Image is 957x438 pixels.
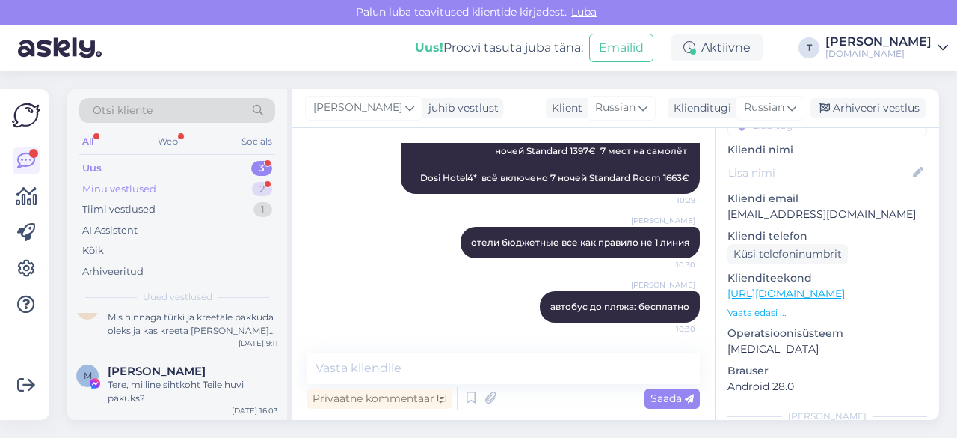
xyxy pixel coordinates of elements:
div: All [79,132,96,151]
div: Küsi telefoninumbrit [727,244,848,264]
div: Minu vestlused [82,182,156,197]
span: Milvi Veebel [108,365,206,378]
div: juhib vestlust [422,100,499,116]
p: Klienditeekond [727,270,927,286]
div: Web [155,132,181,151]
div: Mis hinnaga türki ja kreetale pakkuda oleks ja kas kreeta [PERSON_NAME] tagasi 30? [108,311,278,338]
div: AI Assistent [82,223,138,238]
p: Operatsioonisüsteem [727,326,927,341]
p: [EMAIL_ADDRESS][DOMAIN_NAME] [727,207,927,222]
div: 2 [252,182,272,197]
div: Tiimi vestlused [82,202,156,217]
p: Kliendi nimi [727,142,927,158]
div: Arhiveeri vestlus [810,98,926,118]
span: M [84,370,92,381]
span: отели бюджетные все как правило не 1 линия [471,237,689,248]
div: [DATE] 9:11 [239,338,278,349]
span: Uued vestlused [143,291,212,304]
div: Privaatne kommentaar [307,389,452,409]
div: [PERSON_NAME] [825,36,932,48]
span: Luba [567,5,601,19]
div: Klienditugi [668,100,731,116]
img: Askly Logo [12,101,40,130]
div: T [798,37,819,58]
div: Klient [546,100,582,116]
div: [PERSON_NAME] [727,410,927,423]
div: [DOMAIN_NAME] [825,48,932,60]
span: Saada [650,392,694,405]
span: автобус до пляжа: бесплатно [550,301,689,312]
p: Android 28.0 [727,379,927,395]
div: 1 [253,202,272,217]
p: Brauser [727,363,927,379]
a: [PERSON_NAME][DOMAIN_NAME] [825,36,948,60]
p: Vaata edasi ... [727,306,927,320]
span: Otsi kliente [93,103,153,118]
b: Uus! [415,40,443,55]
span: [PERSON_NAME] [313,100,402,116]
p: Kliendi telefon [727,228,927,244]
div: Socials [239,132,275,151]
div: Tere, milline sihtkoht Teile huvi pakuks? [108,378,278,405]
a: [URL][DOMAIN_NAME] [727,287,845,300]
span: Russian [595,100,636,116]
div: Arhiveeritud [82,264,144,279]
span: 10:30 [639,259,695,270]
div: Proovi tasuta juba täna: [415,39,583,57]
div: 3 [251,161,272,176]
span: [PERSON_NAME] [631,279,695,291]
input: Lisa nimi [728,165,910,181]
div: Aktiivne [671,34,763,61]
span: [PERSON_NAME] [631,215,695,226]
p: Kliendi email [727,191,927,207]
span: 10:30 [639,323,695,335]
div: Kõik [82,243,104,258]
span: 10:29 [639,195,695,206]
span: Russian [744,100,784,116]
div: Uus [82,161,102,176]
button: Emailid [589,34,653,62]
p: [MEDICAL_DATA] [727,341,927,357]
div: [DATE] 16:03 [232,405,278,416]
